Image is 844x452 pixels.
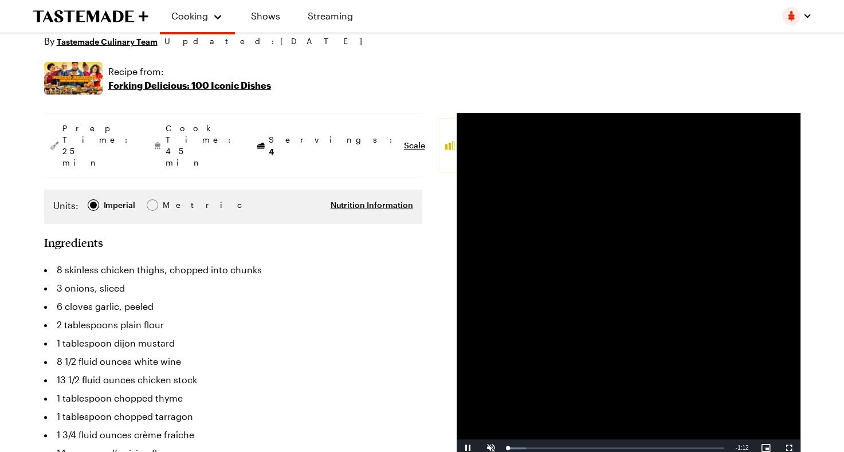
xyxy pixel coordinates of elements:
[166,123,237,168] span: Cook Time: 45 min
[108,65,271,78] p: Recipe from:
[108,78,271,92] p: Forking Delicious: 100 Iconic Dishes
[782,7,800,25] img: Profile picture
[53,199,187,215] div: Imperial Metric
[508,447,724,449] div: Progress Bar
[44,62,103,95] img: Show where recipe is used
[104,199,135,211] div: Imperial
[404,140,425,151] button: Scale
[171,10,208,21] span: Cooking
[44,371,422,389] li: 13 1/2 fluid ounces chicken stock
[44,334,422,352] li: 1 tablespoon dijon mustard
[44,235,103,249] h2: Ingredients
[163,199,187,211] div: Metric
[44,407,422,426] li: 1 tablespoon chopped tarragon
[163,199,188,211] span: Metric
[44,279,422,297] li: 3 onions, sliced
[53,199,78,213] label: Units:
[44,352,422,371] li: 8 1/2 fluid ounces white wine
[33,10,148,23] a: To Tastemade Home Page
[782,7,812,25] button: Profile picture
[736,445,737,451] span: -
[44,426,422,444] li: 1 3/4 fluid ounces crème fraîche
[108,65,271,92] a: Recipe from:Forking Delicious: 100 Iconic Dishes
[171,5,223,27] button: Cooking
[57,35,158,48] a: Tastemade Culinary Team
[269,146,274,156] span: 4
[331,199,413,211] button: Nutrition Information
[62,123,134,168] span: Prep Time: 25 min
[44,297,422,316] li: 6 cloves garlic, peeled
[44,389,422,407] li: 1 tablespoon chopped thyme
[737,445,748,451] span: 1:12
[44,34,158,48] p: By
[44,261,422,279] li: 8 skinless chicken thighs, chopped into chunks
[164,35,374,48] span: Updated : [DATE]
[104,199,136,211] span: Imperial
[269,134,398,158] span: Servings:
[44,316,422,334] li: 2 tablespoons plain flour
